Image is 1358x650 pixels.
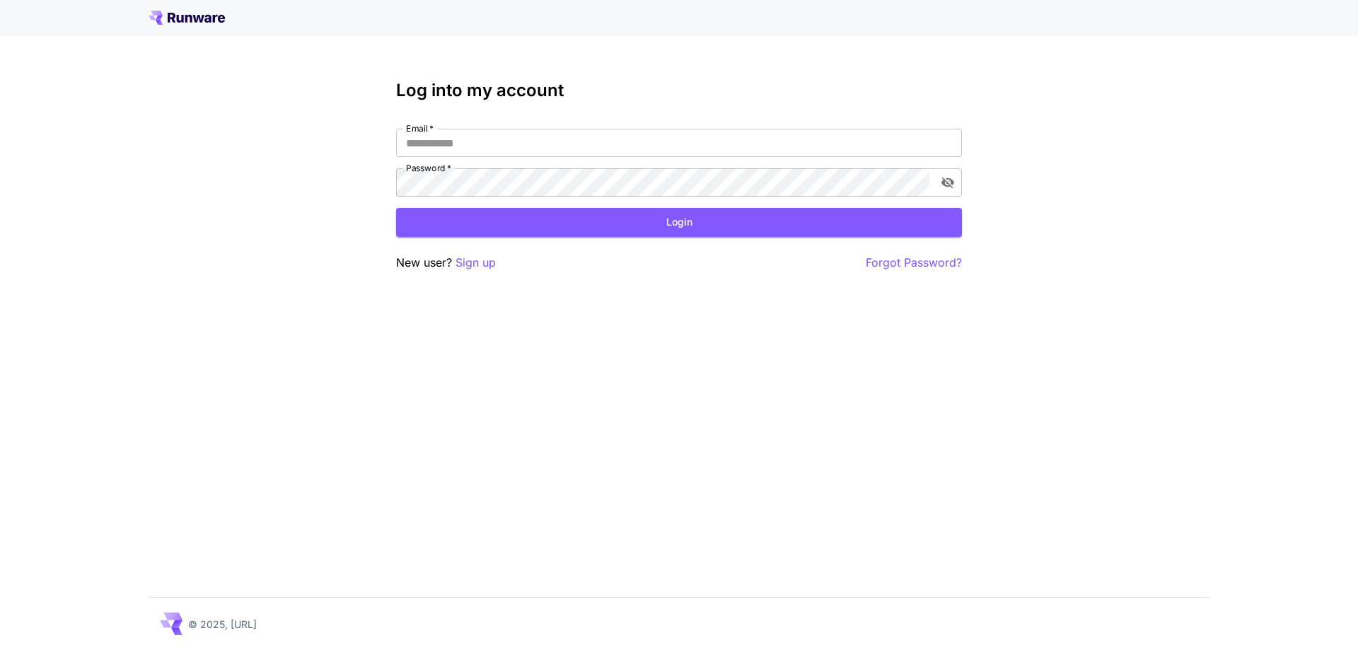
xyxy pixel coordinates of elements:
[935,170,961,195] button: toggle password visibility
[455,254,496,272] button: Sign up
[396,81,962,100] h3: Log into my account
[396,208,962,237] button: Login
[866,254,962,272] button: Forgot Password?
[188,617,257,632] p: © 2025, [URL]
[396,254,496,272] p: New user?
[406,162,451,174] label: Password
[406,122,434,134] label: Email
